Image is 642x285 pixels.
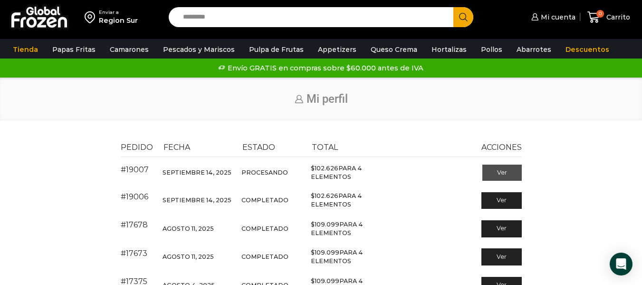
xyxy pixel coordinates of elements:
[311,249,315,256] span: $
[311,192,315,199] span: $
[596,10,604,18] span: 0
[244,40,308,59] a: Pulpa de Frutas
[476,40,507,59] a: Pollos
[311,165,315,172] span: $
[311,277,339,285] span: 109.099
[158,40,240,59] a: Pescados y Mariscos
[311,249,339,256] span: 109.099
[237,215,307,243] td: Completado
[237,187,307,215] td: Completado
[604,12,630,22] span: Carrito
[121,165,149,174] a: Ver número del pedido 19007
[307,243,391,271] td: para 4 elementos
[163,253,214,260] time: Agosto 11, 2025
[48,40,100,59] a: Papas Fritas
[85,9,99,25] img: address-field-icon.svg
[311,277,315,285] span: $
[512,40,556,59] a: Abarrotes
[163,225,214,232] time: Agosto 11, 2025
[163,197,231,204] time: Septiembre 14, 2025
[105,40,153,59] a: Camarones
[313,40,361,59] a: Appetizers
[585,6,632,29] a: 0 Carrito
[99,16,138,25] div: Region Sur
[481,248,522,265] a: Ver
[481,192,522,209] a: Ver
[481,220,522,237] a: Ver
[312,143,338,152] span: Total
[242,143,275,152] span: Estado
[163,143,190,152] span: Fecha
[99,9,138,16] div: Enviar a
[561,40,614,59] a: Descuentos
[366,40,422,59] a: Queso Crema
[237,243,307,271] td: Completado
[453,7,473,27] button: Search button
[121,220,148,229] a: Ver número del pedido 17678
[307,157,391,187] td: para 4 elementos
[610,253,632,275] div: Open Intercom Messenger
[121,192,148,201] a: Ver número del pedido 19006
[163,169,231,176] time: Septiembre 14, 2025
[311,221,315,228] span: $
[307,215,391,243] td: para 4 elementos
[481,143,522,152] span: Acciones
[121,249,147,258] a: Ver número del pedido 17673
[307,187,391,215] td: para 4 elementos
[427,40,471,59] a: Hortalizas
[311,165,338,172] span: 102.626
[311,192,338,199] span: 102.626
[121,143,153,152] span: Pedido
[307,92,348,106] span: Mi perfil
[8,40,43,59] a: Tienda
[529,8,575,27] a: Mi cuenta
[538,12,575,22] span: Mi cuenta
[311,221,339,228] span: 109.099
[482,165,522,181] a: Ver
[237,157,307,187] td: Procesando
